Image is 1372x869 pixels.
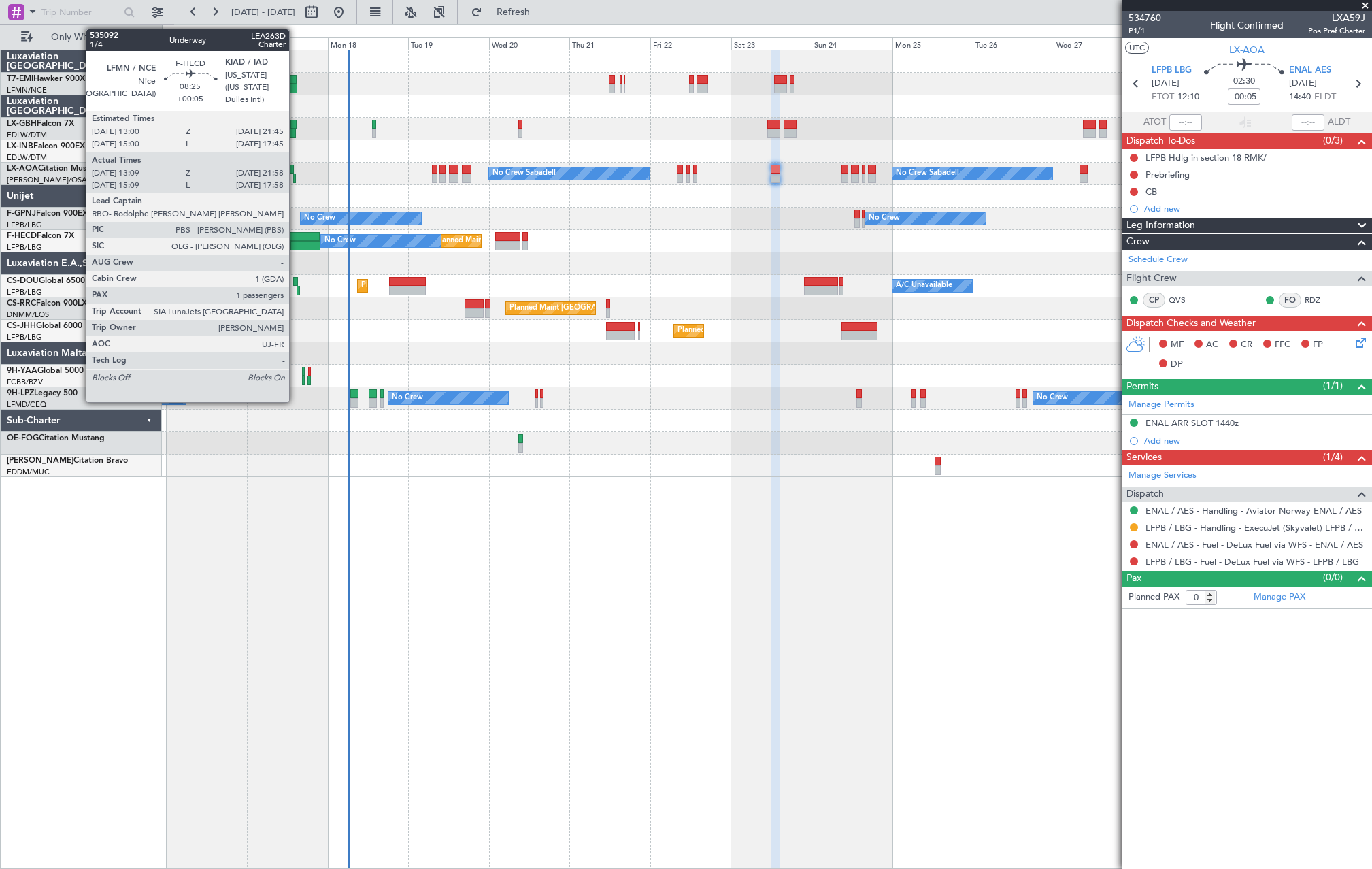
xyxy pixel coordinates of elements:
div: No Crew Sabadell [492,163,556,184]
span: MF [1171,338,1184,352]
span: ATOT [1143,116,1166,129]
span: Dispatch To-Dos [1126,133,1195,149]
span: Dispatch Checks and Weather [1126,316,1256,331]
div: Mon 18 [328,37,409,50]
span: 02:30 [1233,75,1255,88]
a: LFMN/NCE [7,85,47,95]
div: No Crew [304,208,335,229]
div: No Crew [150,388,181,408]
div: A/C Unavailable [896,276,952,296]
span: Leg Information [1126,218,1195,233]
span: CR [1241,338,1252,352]
span: (0/3) [1323,133,1343,148]
a: Manage Services [1128,469,1197,482]
a: DNMM/LOS [7,310,49,320]
div: FO [1279,293,1301,308]
span: Permits [1126,379,1158,395]
button: UTC [1125,42,1149,54]
span: [PERSON_NAME] [7,457,73,465]
span: FP [1313,338,1323,352]
button: Refresh [465,1,546,23]
span: AC [1206,338,1218,352]
div: Add new [1144,203,1365,214]
div: Sun 24 [812,37,892,50]
div: Prebriefing [1145,169,1190,180]
span: 534760 [1128,11,1161,25]
input: Trip Number [41,2,120,22]
div: ENAL ARR SLOT 1440z [1145,417,1239,429]
a: F-HECDFalcon 7X [7,232,74,240]
div: CP [1143,293,1165,308]
span: 9H-YAA [7,367,37,375]
div: Planned Maint [GEOGRAPHIC_DATA] ([GEOGRAPHIC_DATA]) [677,321,892,341]
a: CS-RRCFalcon 900LX [7,299,87,308]
a: Schedule Crew [1128,253,1188,267]
span: 14:40 [1289,91,1311,104]
span: ENAL AES [1289,64,1331,78]
a: LFPB/LBG [7,220,42,230]
div: LFPB Hdlg in section 18 RMK/ [1145,152,1267,163]
div: No Crew Luxembourg (Findel) [170,163,275,184]
a: LFPB/LBG [7,332,42,342]
div: Thu 21 [569,37,650,50]
div: No Crew [392,388,423,408]
a: CS-JHHGlobal 6000 [7,322,82,330]
a: LFMD/CEQ [7,399,46,410]
span: Only With Activity [35,33,144,42]
span: LX-AOA [1229,43,1265,57]
span: [DATE] [1289,77,1317,91]
a: Manage Permits [1128,398,1194,412]
span: LFPB LBG [1152,64,1192,78]
span: T7-EMI [7,75,33,83]
a: 9H-YAAGlobal 5000 [7,367,84,375]
span: Dispatch [1126,487,1164,502]
span: F-HECD [7,232,37,240]
span: (1/4) [1323,450,1343,464]
a: ENAL / AES - Fuel - DeLux Fuel via WFS - ENAL / AES [1145,539,1363,551]
span: Flight Crew [1126,271,1177,286]
div: No Crew [324,231,356,251]
input: --:-- [1169,114,1202,131]
span: 12:10 [1177,91,1199,104]
a: CS-DOUGlobal 6500 [7,277,85,285]
a: F-GPNJFalcon 900EX [7,210,88,218]
div: Planned Maint [GEOGRAPHIC_DATA] ([GEOGRAPHIC_DATA]) [509,298,724,318]
div: Sun 17 [247,37,328,50]
span: [DATE] - [DATE] [231,6,295,18]
div: Fri 22 [650,37,731,50]
span: OE-FOG [7,434,39,442]
span: Crew [1126,234,1150,250]
div: Flight Confirmed [1210,18,1284,33]
a: EDDM/MUC [7,467,50,477]
a: EDLW/DTM [7,130,47,140]
span: FFC [1275,338,1290,352]
div: No Crew Sabadell [896,163,959,184]
span: 9H-LPZ [7,389,34,397]
a: OE-FOGCitation Mustang [7,434,105,442]
span: LX-AOA [7,165,38,173]
a: LFPB / LBG - Handling - ExecuJet (Skyvalet) LFPB / LBG [1145,522,1365,534]
span: LX-GBH [7,120,37,128]
span: Services [1126,450,1162,465]
span: Refresh [485,7,542,17]
span: CS-RRC [7,299,36,308]
div: Tue 19 [408,37,489,50]
a: LFPB / LBG - Fuel - DeLux Fuel via WFS - LFPB / LBG [1145,556,1359,568]
span: F-GPNJ [7,210,36,218]
span: ALDT [1328,116,1350,129]
div: Planned Maint [GEOGRAPHIC_DATA] ([GEOGRAPHIC_DATA]) [361,276,575,296]
span: CS-DOU [7,277,39,285]
a: RDZ [1305,294,1335,306]
div: No Crew [869,208,900,229]
span: ELDT [1314,91,1336,104]
a: [PERSON_NAME]/QSA [7,175,87,185]
a: ENAL / AES - Handling - Aviator Norway ENAL / AES [1145,505,1362,517]
a: LX-INBFalcon 900EX EASy II [7,142,114,150]
div: Wed 27 [1054,37,1135,50]
a: [PERSON_NAME]Citation Bravo [7,457,128,465]
a: EDLW/DTM [7,152,47,163]
div: Tue 26 [973,37,1054,50]
a: 9H-LPZLegacy 500 [7,389,78,397]
span: ETOT [1152,91,1174,104]
div: Sat 23 [731,37,812,50]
